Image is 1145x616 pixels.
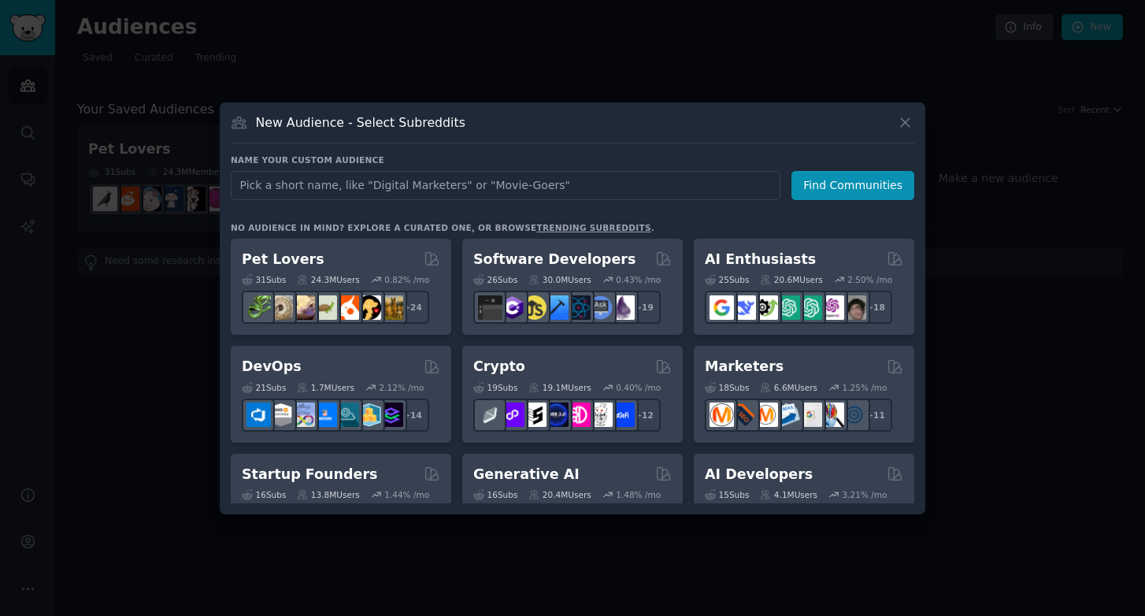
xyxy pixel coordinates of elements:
div: 0.40 % /mo [616,382,661,393]
h2: Pet Lovers [242,250,324,269]
div: 30.0M Users [528,274,591,285]
img: AskComputerScience [588,295,613,320]
div: 20.4M Users [528,489,591,500]
div: 1.7M Users [297,382,354,393]
div: 15 Sub s [705,489,749,500]
img: OpenAIDev [820,295,844,320]
img: PetAdvice [357,295,381,320]
div: 4.1M Users [760,489,817,500]
img: AskMarketing [754,403,778,427]
h2: AI Developers [705,465,813,484]
img: DeepSeek [732,295,756,320]
div: + 14 [396,399,429,432]
img: iOSProgramming [544,295,569,320]
img: MarketingResearch [820,403,844,427]
img: ethstaker [522,403,547,427]
img: herpetology [246,295,271,320]
div: 18 Sub s [705,382,749,393]
img: AWS_Certified_Experts [269,403,293,427]
img: GoogleGeminiAI [710,295,734,320]
img: chatgpt_prompts_ [798,295,822,320]
div: 1.25 % /mo [843,382,887,393]
img: ethfinance [478,403,502,427]
div: 25 Sub s [705,274,749,285]
img: software [478,295,502,320]
div: 0.43 % /mo [616,274,661,285]
h2: AI Enthusiasts [705,250,816,269]
h2: Startup Founders [242,465,377,484]
img: defiblockchain [566,403,591,427]
div: 24.3M Users [297,274,359,285]
img: reactnative [566,295,591,320]
div: No audience in mind? Explore a curated one, or browse . [231,222,654,233]
h3: New Audience - Select Subreddits [256,114,465,131]
img: chatgpt_promptDesign [776,295,800,320]
div: 19 Sub s [473,382,517,393]
div: 21 Sub s [242,382,286,393]
h2: DevOps [242,357,302,377]
img: csharp [500,295,524,320]
div: 20.6M Users [760,274,822,285]
img: azuredevops [246,403,271,427]
div: 16 Sub s [473,489,517,500]
img: elixir [610,295,635,320]
img: cockatiel [335,295,359,320]
img: ballpython [269,295,293,320]
div: + 18 [859,291,892,324]
img: googleads [798,403,822,427]
img: Docker_DevOps [291,403,315,427]
img: turtle [313,295,337,320]
button: Find Communities [791,171,914,200]
a: trending subreddits [536,223,650,232]
h3: Name your custom audience [231,154,914,165]
div: 16 Sub s [242,489,286,500]
div: 2.12 % /mo [380,382,424,393]
div: + 24 [396,291,429,324]
img: web3 [544,403,569,427]
img: OnlineMarketing [842,403,866,427]
div: 1.44 % /mo [384,489,429,500]
h2: Software Developers [473,250,635,269]
div: 31 Sub s [242,274,286,285]
img: content_marketing [710,403,734,427]
img: CryptoNews [588,403,613,427]
div: + 11 [859,399,892,432]
img: DevOpsLinks [313,403,337,427]
img: ArtificalIntelligence [842,295,866,320]
h2: Marketers [705,357,784,377]
div: 19.1M Users [528,382,591,393]
div: 2.50 % /mo [847,274,892,285]
img: platformengineering [335,403,359,427]
img: defi_ [610,403,635,427]
img: dogbreed [379,295,403,320]
img: learnjavascript [522,295,547,320]
img: PlatformEngineers [379,403,403,427]
div: 3.21 % /mo [843,489,887,500]
img: bigseo [732,403,756,427]
h2: Generative AI [473,465,580,484]
div: + 12 [628,399,661,432]
h2: Crypto [473,357,525,377]
img: leopardgeckos [291,295,315,320]
div: 6.6M Users [760,382,817,393]
img: Emailmarketing [776,403,800,427]
div: + 19 [628,291,661,324]
div: 0.82 % /mo [384,274,429,285]
img: AItoolsCatalog [754,295,778,320]
div: 26 Sub s [473,274,517,285]
img: aws_cdk [357,403,381,427]
input: Pick a short name, like "Digital Marketers" or "Movie-Goers" [231,171,780,200]
div: 1.48 % /mo [616,489,661,500]
div: 13.8M Users [297,489,359,500]
img: 0xPolygon [500,403,524,427]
